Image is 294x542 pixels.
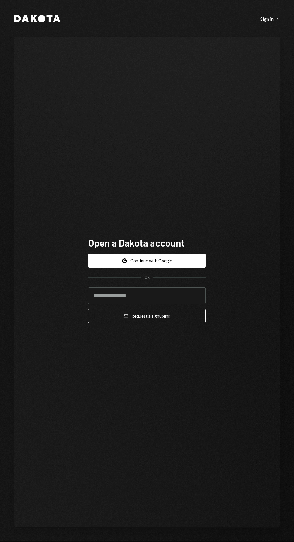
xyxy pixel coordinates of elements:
div: OR [145,275,150,280]
a: Sign in [260,15,280,22]
h1: Open a Dakota account [88,237,206,249]
button: Continue with Google [88,254,206,268]
div: Sign in [260,16,280,22]
button: Request a signuplink [88,309,206,323]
